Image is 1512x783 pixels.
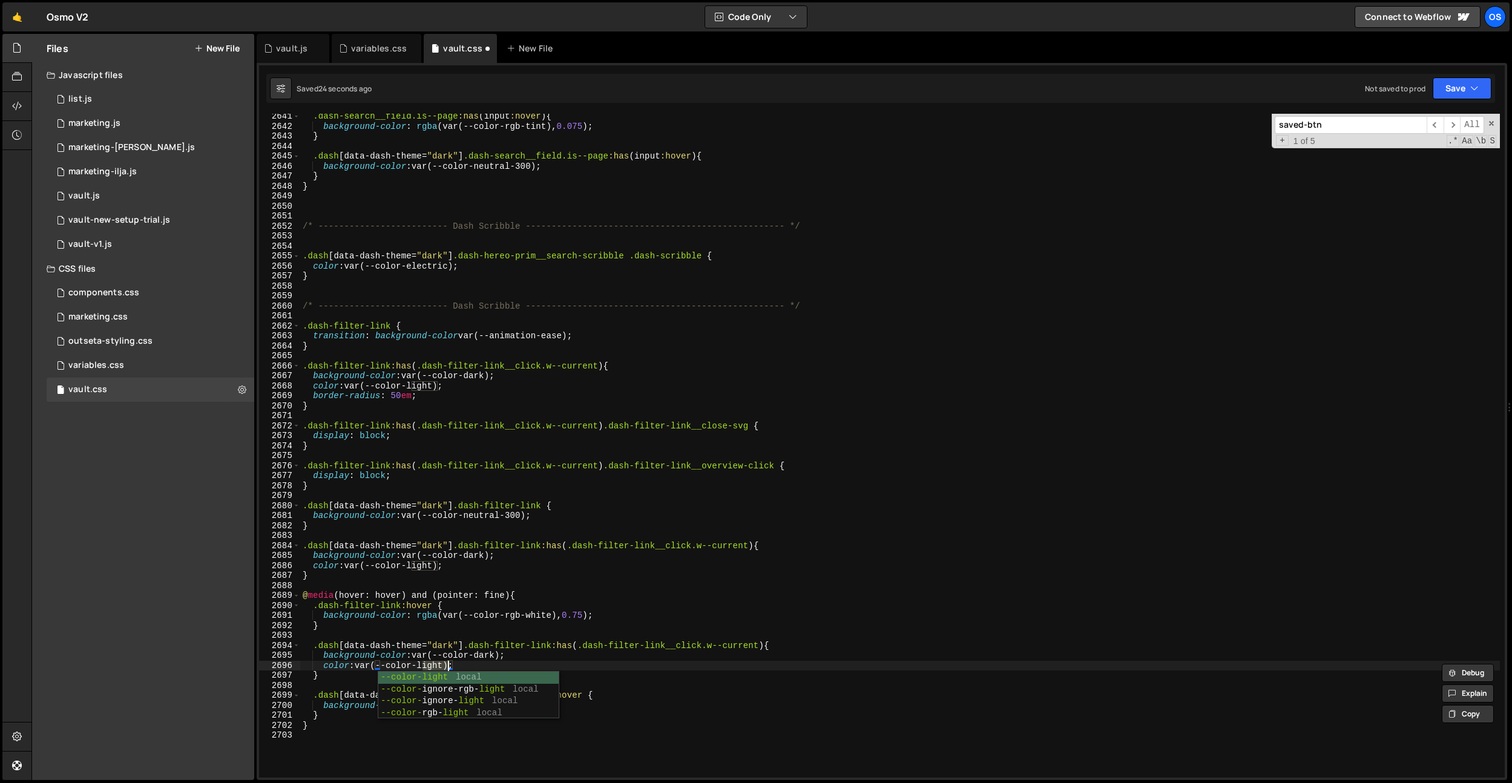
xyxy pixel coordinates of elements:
div: 16596/45132.js [47,232,254,257]
div: 2644 [259,142,300,152]
div: vault.js [68,191,100,201]
div: 2642 [259,122,300,132]
span: Whole Word Search [1474,135,1487,147]
div: 16596/45423.js [47,160,254,184]
div: 2691 [259,611,300,621]
div: 2660 [259,301,300,312]
div: 2671 [259,411,300,421]
div: 16596/45153.css [47,378,254,402]
div: 2672 [259,421,300,431]
div: marketing-[PERSON_NAME].js [68,142,195,153]
div: Osmo V2 [47,10,88,24]
div: 2699 [259,690,300,701]
a: Os [1484,6,1506,28]
span: RegExp Search [1447,135,1459,147]
div: 2679 [259,491,300,501]
div: 2655 [259,251,300,261]
div: 2680 [259,501,300,511]
div: vault.css [68,384,107,395]
div: 2695 [259,650,300,661]
div: 2684 [259,541,300,551]
div: 2669 [259,391,300,401]
div: 2651 [259,211,300,221]
button: New File [194,44,240,53]
div: 2687 [259,571,300,581]
div: 2697 [259,670,300,681]
div: 2663 [259,331,300,341]
div: 2689 [259,591,300,601]
div: 2686 [259,561,300,571]
button: Explain [1442,684,1494,703]
div: 24 seconds ago [318,84,372,94]
span: CaseSensitive Search [1461,135,1473,147]
div: 2685 [259,551,300,561]
div: 16596/45422.js [47,111,254,136]
span: Alt-Enter [1460,116,1484,134]
div: variables.css [68,360,124,371]
div: Javascript files [32,63,254,87]
div: marketing.css [68,312,128,323]
div: 2648 [259,182,300,192]
a: Connect to Webflow [1355,6,1481,28]
div: 2666 [259,361,300,372]
div: 2701 [259,710,300,721]
div: 2681 [259,511,300,521]
button: Save [1433,77,1491,99]
div: 2667 [259,371,300,381]
div: 2643 [259,131,300,142]
div: 2649 [259,191,300,201]
div: 2698 [259,681,300,691]
div: 16596/45156.css [47,329,254,353]
div: 2650 [259,201,300,212]
div: New File [507,42,557,54]
span: Search In Selection [1488,135,1496,147]
div: 16596/45511.css [47,281,254,305]
div: 16596/45446.css [47,305,254,329]
div: 2641 [259,111,300,122]
div: variables.css [351,42,407,54]
div: 2693 [259,631,300,641]
div: 2692 [259,621,300,631]
div: 2673 [259,431,300,441]
div: 2702 [259,721,300,731]
div: marketing-ilja.js [68,166,137,177]
span: 1 of 5 [1289,136,1320,146]
div: 2703 [259,730,300,741]
div: 2653 [259,231,300,241]
div: 2668 [259,381,300,391]
div: 2690 [259,601,300,611]
div: 2665 [259,351,300,361]
input: Search for [1275,116,1427,134]
div: 2682 [259,521,300,531]
div: 2678 [259,481,300,491]
div: Saved [297,84,372,94]
h2: Files [47,42,68,55]
div: components.css [68,287,139,298]
div: 2654 [259,241,300,252]
div: 2664 [259,341,300,352]
div: 2658 [259,281,300,292]
div: 2674 [259,441,300,451]
button: Copy [1442,705,1494,723]
div: 2657 [259,271,300,281]
div: CSS files [32,257,254,281]
div: vault-v1.js [68,239,112,250]
div: marketing.js [68,118,120,129]
div: list.js [68,94,92,105]
div: 2683 [259,531,300,541]
div: 2662 [259,321,300,332]
div: vault.js [276,42,307,54]
div: 2688 [259,581,300,591]
div: 16596/45151.js [47,87,254,111]
div: 16596/45424.js [47,136,254,160]
div: 2661 [259,311,300,321]
div: 2670 [259,401,300,411]
button: Code Only [705,6,807,28]
div: 2694 [259,641,300,651]
div: 2700 [259,701,300,711]
div: vault-new-setup-trial.js [68,215,170,226]
span: Toggle Replace mode [1276,135,1289,146]
span: ​ [1427,116,1444,134]
div: 2656 [259,261,300,272]
div: 2646 [259,162,300,172]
